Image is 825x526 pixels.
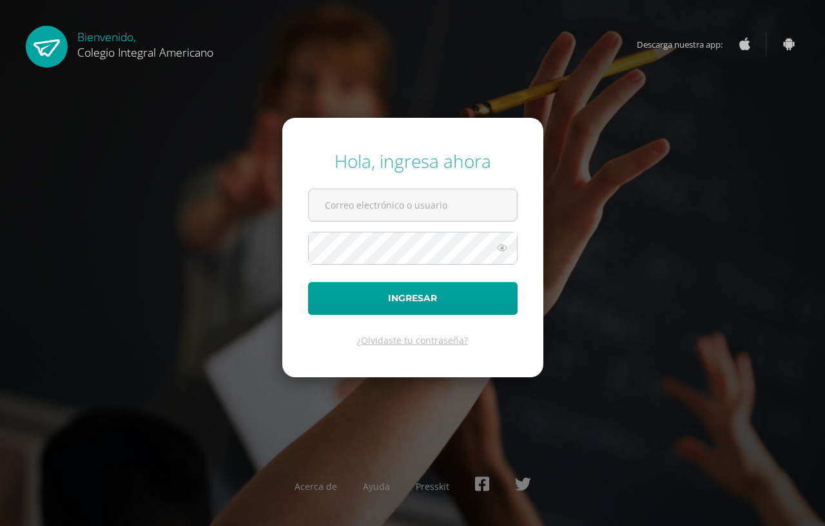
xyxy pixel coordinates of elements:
input: Correo electrónico o usuario [309,189,517,221]
span: Descarga nuestra app: [637,32,735,57]
a: Acerca de [295,480,337,493]
span: Colegio Integral Americano [77,44,213,60]
div: Bienvenido, [77,26,213,60]
a: ¿Olvidaste tu contraseña? [357,334,468,346]
button: Ingresar [308,282,518,315]
a: Presskit [416,480,449,493]
a: Ayuda [363,480,390,493]
div: Hola, ingresa ahora [308,149,518,173]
